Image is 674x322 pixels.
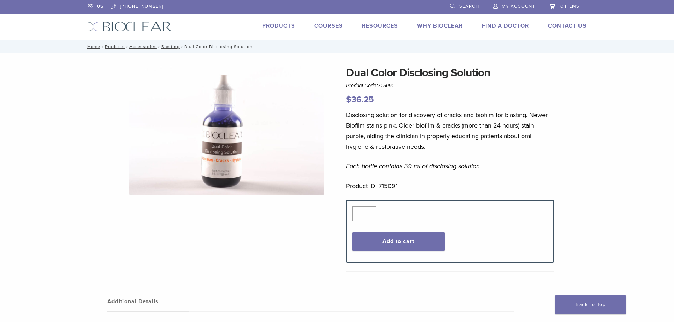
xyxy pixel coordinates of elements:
[346,64,554,81] h1: Dual Color Disclosing Solution
[417,22,463,29] a: Why Bioclear
[129,64,324,195] img: Dual Color Disclosing Solution-1
[548,22,587,29] a: Contact Us
[482,22,529,29] a: Find A Doctor
[346,162,481,170] em: Each bottle contains 59 ml of disclosing solution.
[157,45,161,48] span: /
[100,45,105,48] span: /
[180,45,184,48] span: /
[346,94,374,105] bdi: 36.25
[85,44,100,49] a: Home
[346,110,554,152] p: Disclosing solution for discovery of cracks and biofilm for blasting. Newer Biofilm stains pink. ...
[88,22,172,32] img: Bioclear
[378,83,394,88] span: 715091
[362,22,398,29] a: Resources
[346,94,351,105] span: $
[161,44,180,49] a: Blasting
[346,181,554,191] p: Product ID: 715091
[352,232,445,251] button: Add to cart
[107,292,189,311] a: Additional Details
[346,83,394,88] span: Product Code:
[314,22,343,29] a: Courses
[262,22,295,29] a: Products
[560,4,580,9] span: 0 items
[105,44,125,49] a: Products
[125,45,129,48] span: /
[459,4,479,9] span: Search
[129,44,157,49] a: Accessories
[555,295,626,314] a: Back To Top
[502,4,535,9] span: My Account
[82,40,592,53] nav: Dual Color Disclosing Solution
